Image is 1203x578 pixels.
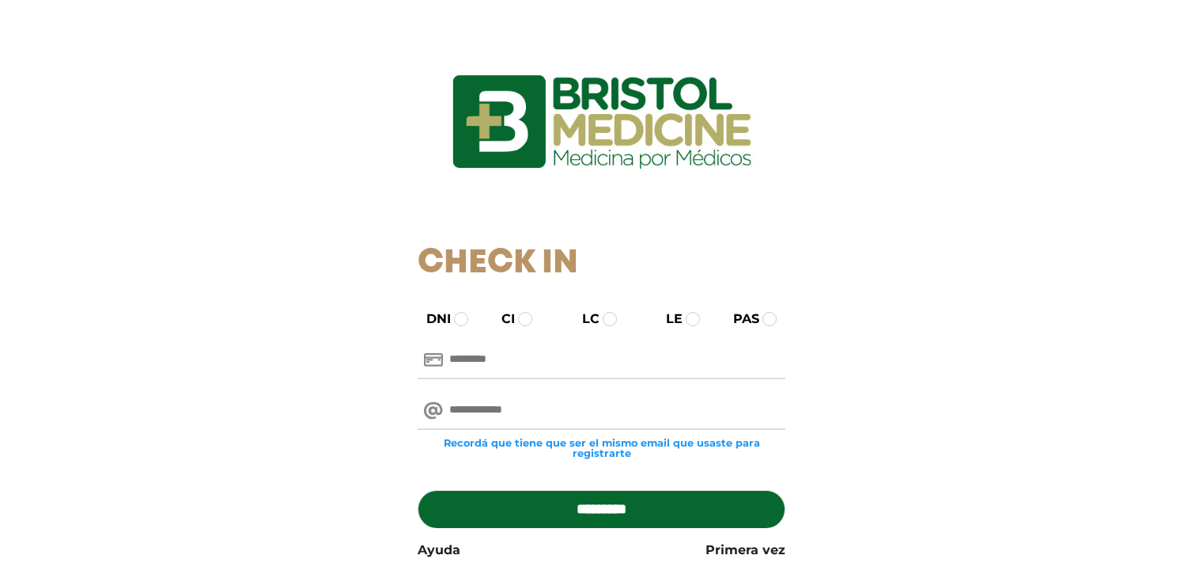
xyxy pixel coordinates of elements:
[412,310,451,329] label: DNI
[652,310,683,329] label: LE
[568,310,600,329] label: LC
[487,310,515,329] label: CI
[418,244,785,283] h1: Check In
[388,19,815,225] img: logo_ingresarbristol.jpg
[418,541,460,560] a: Ayuda
[418,438,785,458] small: Recordá que tiene que ser el mismo email que usaste para registrarte
[719,310,759,329] label: PAS
[706,541,785,560] a: Primera vez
